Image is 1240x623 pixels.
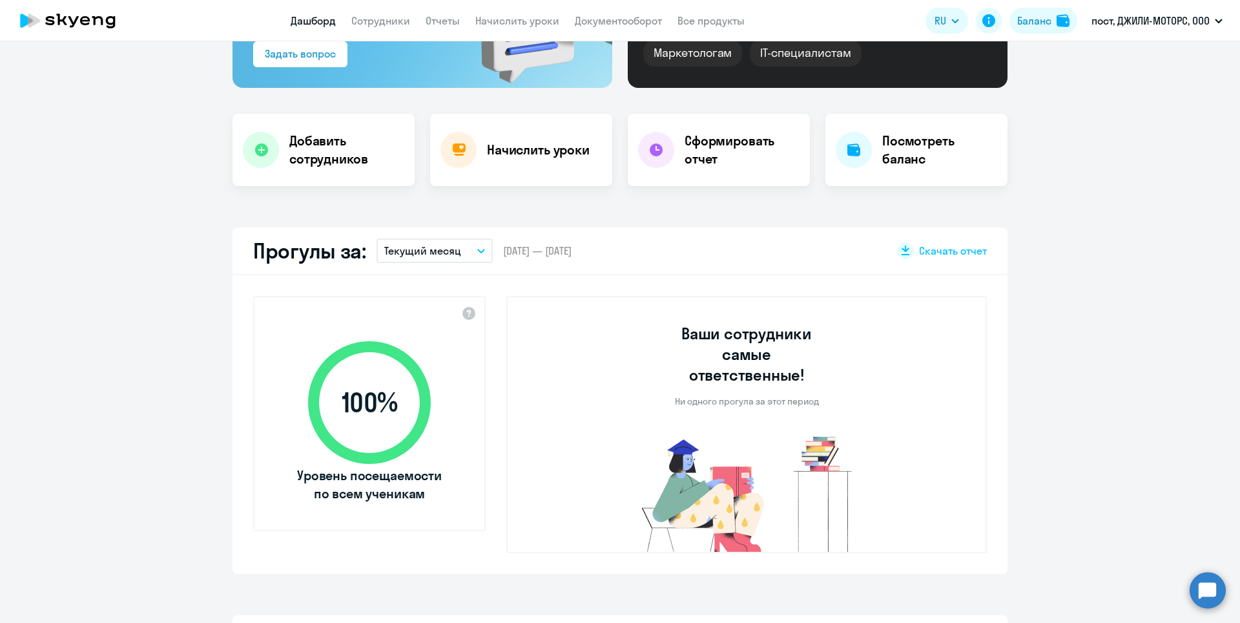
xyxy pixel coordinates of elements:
span: Уровень посещаемости по всем ученикам [295,467,444,503]
h4: Сформировать отчет [685,132,800,168]
p: пост, ДЖИЛИ-МОТОРС, ООО [1091,13,1210,28]
button: RU [925,8,968,34]
h4: Добавить сотрудников [289,132,404,168]
span: Скачать отчет [919,244,987,258]
img: balance [1057,14,1069,27]
h4: Начислить уроки [487,141,590,159]
a: Начислить уроки [475,14,559,27]
button: Задать вопрос [253,41,347,67]
h3: Ваши сотрудники самые ответственные! [664,323,830,385]
button: пост, ДЖИЛИ-МОТОРС, ООО [1085,5,1229,36]
div: Маркетологам [643,39,742,67]
h4: Посмотреть баланс [882,132,997,168]
span: [DATE] — [DATE] [503,244,572,258]
a: Дашборд [291,14,336,27]
div: Задать вопрос [265,46,336,61]
p: Ни одного прогула за этот период [675,396,819,407]
button: Балансbalance [1009,8,1077,34]
button: Текущий месяц [377,238,493,263]
div: IT-специалистам [750,39,861,67]
p: Текущий месяц [384,243,461,259]
a: Сотрудники [351,14,410,27]
a: Отчеты [426,14,460,27]
span: RU [935,13,946,28]
h2: Прогулы за: [253,238,366,264]
img: no-truants [617,433,876,552]
a: Документооборот [575,14,662,27]
a: Все продукты [677,14,745,27]
div: Баланс [1017,13,1051,28]
span: 100 % [295,387,444,418]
